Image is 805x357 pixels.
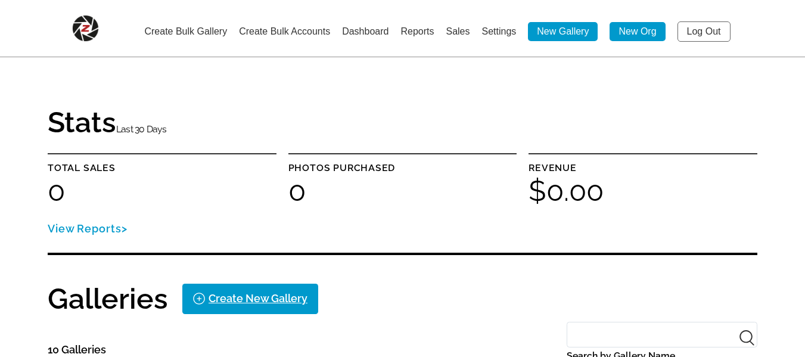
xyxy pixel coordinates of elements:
div: Create New Gallery [209,289,307,308]
a: Log Out [677,21,731,42]
a: Reports [400,26,434,36]
h1: Stats [48,108,167,139]
a: Create New Gallery [182,284,318,313]
a: New Org [610,22,665,41]
p: Total sales [48,160,276,176]
a: Sales [446,26,470,36]
a: View Reports [48,222,128,235]
h1: Galleries [48,284,168,313]
a: Create Bulk Accounts [239,26,330,36]
h1: 0 [48,176,276,205]
h1: 0 [288,176,517,205]
a: Settings [481,26,516,36]
small: Last 30 Days [116,123,167,135]
a: New Gallery [528,22,598,41]
a: Dashboard [342,26,388,36]
p: Revenue [529,160,757,176]
a: Create Bulk Gallery [144,26,227,36]
img: Snapphound Logo [72,15,99,42]
p: Photos purchased [288,160,517,176]
span: 10 Galleries [48,343,106,356]
h1: $0.00 [529,176,757,205]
